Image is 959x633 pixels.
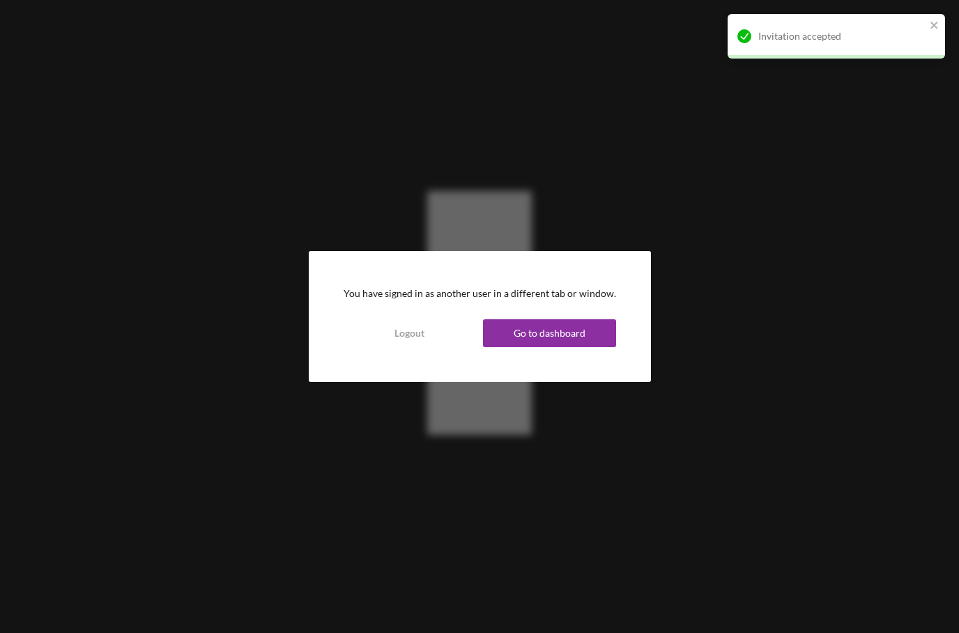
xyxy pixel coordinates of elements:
button: close [930,20,939,33]
button: Go to dashboard [483,319,616,347]
p: You have signed in as another user in a different tab or window. [344,286,616,301]
div: Invitation accepted [758,31,926,42]
div: Go to dashboard [514,319,585,347]
div: Logout [394,319,424,347]
button: Logout [344,319,477,347]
